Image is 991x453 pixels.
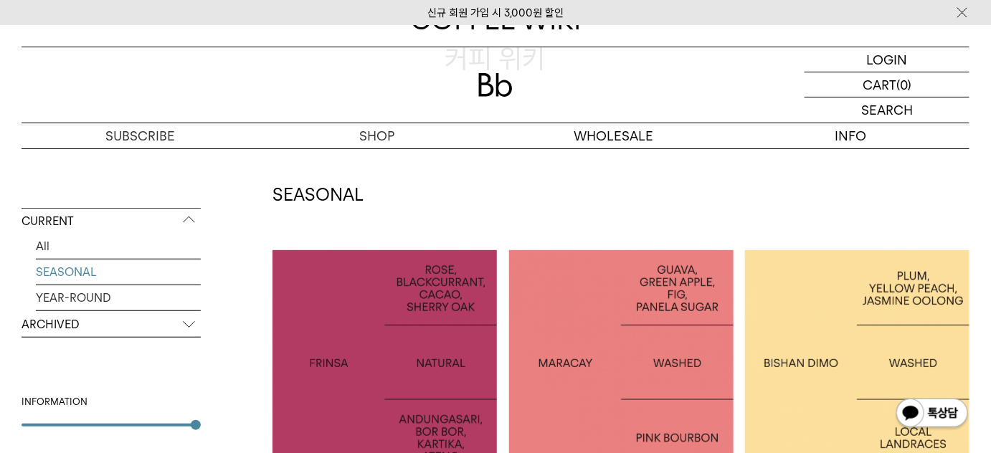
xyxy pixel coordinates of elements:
[895,397,969,431] img: 카카오톡 채널 1:1 채팅 버튼
[805,72,969,97] a: CART (0)
[259,123,496,148] a: SHOP
[863,72,896,97] p: CART
[478,73,513,97] img: 로고
[36,285,201,310] a: YEAR-ROUND
[805,47,969,72] a: LOGIN
[22,395,201,409] div: INFORMATION
[733,123,970,148] p: INFO
[22,123,259,148] a: SUBSCRIBE
[427,6,564,19] a: 신규 회원 가입 시 3,000원 할인
[36,259,201,285] a: SEASONAL
[272,183,969,207] h2: SEASONAL
[861,97,913,123] p: SEARCH
[36,234,201,259] a: All
[22,312,201,338] p: ARCHIVED
[896,72,911,97] p: (0)
[495,123,733,148] p: WHOLESALE
[867,47,908,72] p: LOGIN
[22,209,201,234] p: CURRENT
